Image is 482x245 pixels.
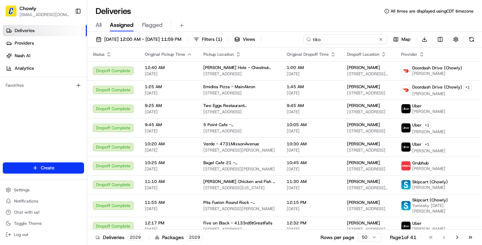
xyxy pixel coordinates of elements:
span: [DATE] [287,90,336,96]
span: [PERSON_NAME] [347,179,380,184]
div: Deliveries [96,234,143,241]
span: Toggle Theme [14,221,42,226]
span: Uber [412,122,422,128]
span: 12:17 PM [145,220,192,226]
button: Filters(1) [190,35,225,44]
p: Rows per page [321,234,354,241]
button: Toggle Theme [3,219,84,228]
span: Original Dropoff Time [287,52,329,57]
span: [DATE] [145,147,192,153]
img: uber-new-logo.jpeg [401,222,411,231]
img: Nash [7,7,21,21]
span: [PERSON_NAME] [347,84,380,90]
span: [DATE] [145,128,192,134]
span: 10:45 AM [287,160,336,166]
span: [DATE] [145,166,192,172]
span: [STREET_ADDRESS] [203,227,276,232]
span: Status [93,52,105,57]
span: [PERSON_NAME] [412,109,445,114]
span: Chat with us! [14,209,39,215]
button: +1 [464,83,472,91]
button: Chowly [20,5,36,12]
img: doordash_logo_v2.png [401,85,411,94]
span: 11:55 AM [145,200,192,205]
a: Nash AI [3,50,87,61]
span: [STREET_ADDRESS] [203,109,276,115]
span: [EMAIL_ADDRESS][DOMAIN_NAME] [20,12,69,17]
span: [STREET_ADDRESS][US_STATE] [347,185,390,191]
span: All times are displayed using CDT timezone [391,8,474,14]
span: [DATE] [287,128,336,134]
a: Analytics [3,63,87,74]
img: 5e692f75ce7d37001a5d71f1 [401,161,411,170]
span: [STREET_ADDRESS] [347,90,390,96]
span: Doordash Drive (Chowly) [412,65,462,71]
span: 10:05 AM [287,122,336,128]
span: Bagel Cafe 21 - 1920NCoitRd#211Richardson [203,160,276,166]
img: profile_skipcart_partner.png [401,201,411,210]
span: [DATE] [145,90,192,96]
a: 📗Knowledge Base [4,98,56,111]
span: Log out [14,232,28,237]
span: 9:25 AM [145,103,192,108]
span: Skipcart (Chowly) [412,179,448,185]
span: [DATE] [145,185,192,191]
span: 1:00 AM [287,65,336,70]
span: Pickup Location [203,52,234,57]
button: ChowlyChowly[EMAIL_ADDRESS][DOMAIN_NAME] [3,3,72,20]
img: 1736555255976-a54dd68f-1ca7-489b-9aae-adbdc363a1c4 [7,67,20,79]
button: +1 [423,121,431,129]
span: [PERSON_NAME] Chicken and Fish - EastSwanCreekRdFortWashington [203,179,276,184]
span: [PERSON_NAME] [412,226,445,232]
span: Original Pickup Time [145,52,185,57]
span: [STREET_ADDRESS] [347,128,390,134]
span: [DATE] [145,206,192,212]
img: uber-new-logo.jpeg [401,143,411,152]
span: Pylon [69,118,84,123]
img: uber-new-logo.jpeg [401,104,411,113]
span: 10:20 AM [145,141,192,147]
span: Pita Fusion Round Rock - 661LouisHennaBoulevardRoundRock [203,200,276,205]
div: 2029 [187,234,203,240]
span: [STREET_ADDRESS] [203,128,276,134]
span: Nash AI [15,53,30,59]
span: Verde - 4731MixsonAvenue [203,141,259,147]
span: Deliveries [15,28,35,34]
span: [PERSON_NAME] [412,185,448,190]
span: Grubhub [412,160,429,166]
span: 10:25 AM [145,160,192,166]
span: [STREET_ADDRESS][PERSON_NAME] [203,147,276,153]
input: Clear [18,45,115,52]
div: 2029 [127,234,143,240]
span: 11:30 AM [287,179,336,184]
div: Page 1 of 41 [390,234,416,241]
img: profile_skipcart_partner.png [401,180,411,189]
span: [DATE] [287,206,336,212]
img: uber-new-logo.jpeg [401,123,411,132]
button: [DATE] 12:00 AM - [DATE] 11:59 PM [93,35,184,44]
span: Uber [412,103,422,109]
span: [PERSON_NAME] Hole - Chestnut [GEOGRAPHIC_DATA] [203,65,276,70]
span: Uber [412,141,422,147]
span: 12:15 PM [287,200,336,205]
span: Analytics [15,65,34,71]
span: [DATE] 12:00 AM - [DATE] 11:59 PM [104,36,181,43]
span: Views [243,36,255,43]
button: Notifications [3,196,84,206]
button: Start new chat [119,69,127,77]
span: 12:32 PM [287,220,336,226]
span: [PERSON_NAME] [412,91,472,97]
span: [DATE] [287,109,336,115]
div: 📗 [7,102,13,107]
span: [PERSON_NAME] [412,148,445,154]
span: ( 1 ) [216,36,222,43]
a: Powered byPylon [49,118,84,123]
span: Provider [401,52,417,57]
button: Settings [3,185,84,195]
span: [PERSON_NAME] [347,141,380,147]
button: Refresh [467,35,476,44]
span: [DATE] [287,147,336,153]
span: Emidios Pizza - MainAkron [203,84,255,90]
span: [STREET_ADDRESS] [347,109,390,115]
div: Favorites [3,80,84,91]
